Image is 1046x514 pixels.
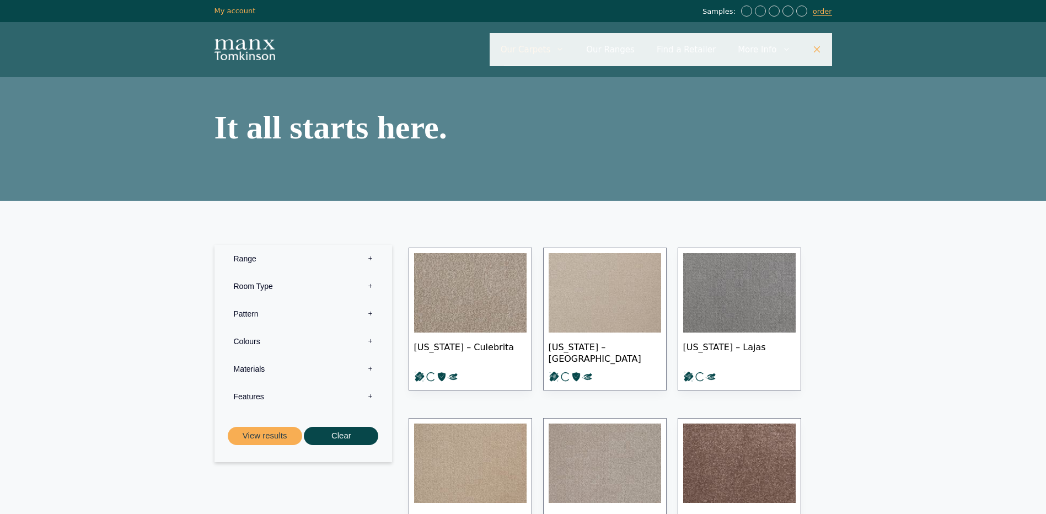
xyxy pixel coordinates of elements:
a: [US_STATE] – Culebrita [409,248,532,390]
a: Close Search Bar [802,33,832,66]
h1: It all starts here. [214,111,518,144]
label: Materials [223,355,384,383]
a: [US_STATE] – Lajas [678,248,801,390]
label: Room Type [223,272,384,300]
label: Pattern [223,300,384,328]
span: Samples: [702,7,738,17]
span: [US_STATE] – [GEOGRAPHIC_DATA] [549,333,661,371]
label: Range [223,245,384,272]
span: [US_STATE] – Lajas [683,333,796,371]
a: [US_STATE] – [GEOGRAPHIC_DATA] [543,248,667,390]
nav: Primary [490,33,832,66]
span: [US_STATE] – Culebrita [414,333,527,371]
a: order [813,7,832,16]
button: View results [228,427,302,445]
a: My account [214,7,256,15]
img: Manx Tomkinson [214,39,275,60]
label: Colours [223,328,384,355]
label: Features [223,383,384,410]
button: Clear [304,427,378,445]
